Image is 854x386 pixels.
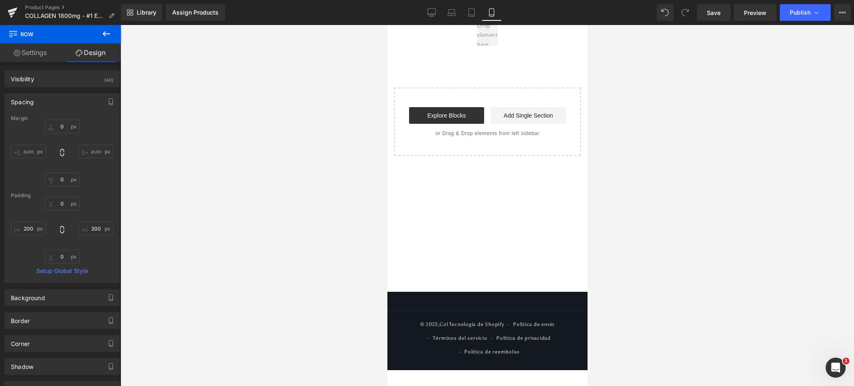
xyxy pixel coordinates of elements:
div: Spacing [11,94,34,105]
button: Undo [657,4,673,21]
span: 1 [843,358,849,364]
input: 0 [45,120,80,133]
a: Explore Blocks [22,82,97,99]
span: Save [707,8,721,17]
input: 0 [45,173,80,186]
a: Design [60,43,121,62]
span: Publish [790,9,811,16]
a: Col [52,296,60,302]
div: Visibility [11,71,34,83]
a: Add Single Section [103,82,178,99]
a: Tecnología de Shopify [62,296,116,302]
input: 0 [78,145,113,158]
input: 0 [78,222,113,236]
span: Row [8,25,92,43]
a: Política de envío [126,293,167,307]
small: © 2025, [33,296,61,302]
a: New Library [121,4,162,21]
iframe: Intercom live chat [826,358,846,378]
input: 0 [45,197,80,211]
div: Padding [11,193,113,198]
a: Desktop [422,4,442,21]
a: Product Pages [25,4,121,11]
div: Shadow [11,358,33,370]
div: Background [11,290,45,301]
span: Library [137,9,156,16]
div: Assign Products [172,9,219,16]
a: Términos del servicio [45,306,100,320]
a: Mobile [482,4,502,21]
button: More [834,4,851,21]
div: Corner [11,336,30,347]
button: Redo [677,4,693,21]
p: or Drag & Drop elements from left sidebar [20,105,180,111]
a: Política de reembolso [77,320,132,334]
a: Laptop [442,4,462,21]
span: Preview [744,8,766,17]
input: 0 [11,145,46,158]
input: 0 [45,250,80,263]
a: Setup Global Style [11,268,113,274]
div: Margin [11,115,113,121]
input: 0 [11,222,46,236]
span: COLLAGEN 1800mg - #1 EN TIKTOK [25,13,105,19]
div: Border [11,313,30,324]
a: Tablet [462,4,482,21]
div: (All) [104,71,113,85]
button: Publish [780,4,831,21]
a: Política de privacidad [109,306,163,320]
a: Preview [734,4,776,21]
